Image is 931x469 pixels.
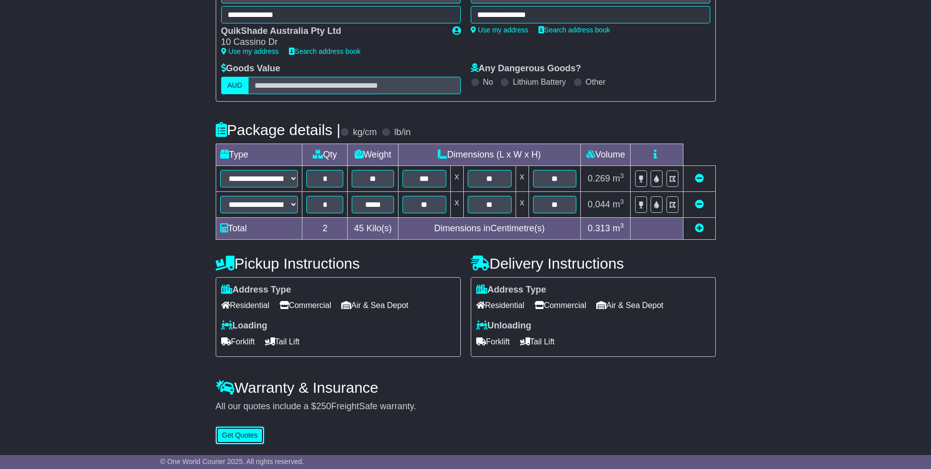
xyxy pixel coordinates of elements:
[695,223,704,233] a: Add new item
[394,127,410,138] label: lb/in
[476,320,532,331] label: Unloading
[221,26,442,37] div: QuikShade Australia Pty Ltd
[483,77,493,87] label: No
[316,401,331,411] span: 250
[221,285,291,296] label: Address Type
[216,379,716,396] h4: Warranty & Insurance
[221,320,267,331] label: Loading
[221,63,280,74] label: Goods Value
[450,191,463,217] td: x
[588,173,610,183] span: 0.269
[353,127,377,138] label: kg/cm
[302,144,348,165] td: Qty
[476,285,546,296] label: Address Type
[341,298,408,313] span: Air & Sea Depot
[354,223,364,233] span: 45
[398,144,581,165] td: Dimensions (L x W x H)
[398,217,581,239] td: Dimensions in Centimetre(s)
[620,172,624,179] sup: 3
[471,63,581,74] label: Any Dangerous Goods?
[534,298,586,313] span: Commercial
[471,26,529,34] a: Use my address
[221,334,255,349] span: Forklift
[620,198,624,205] sup: 3
[613,199,624,209] span: m
[221,47,279,55] a: Use my address
[588,223,610,233] span: 0.313
[516,191,529,217] td: x
[221,298,269,313] span: Residential
[695,173,704,183] a: Remove this item
[221,37,442,48] div: 10 Cassino Dr
[620,222,624,229] sup: 3
[588,199,610,209] span: 0.044
[216,401,716,412] div: All our quotes include a $ FreightSafe warranty.
[613,173,624,183] span: m
[216,217,302,239] td: Total
[221,77,249,94] label: AUD
[289,47,361,55] a: Search address book
[160,458,304,466] span: © One World Courier 2025. All rights reserved.
[581,144,631,165] td: Volume
[538,26,610,34] a: Search address book
[216,427,265,444] button: Get Quotes
[216,122,341,138] h4: Package details |
[476,334,510,349] span: Forklift
[596,298,664,313] span: Air & Sea Depot
[216,255,461,272] h4: Pickup Instructions
[520,334,555,349] span: Tail Lift
[471,255,716,272] h4: Delivery Instructions
[216,144,302,165] td: Type
[450,165,463,191] td: x
[516,165,529,191] td: x
[586,77,606,87] label: Other
[613,223,624,233] span: m
[513,77,566,87] label: Lithium Battery
[279,298,331,313] span: Commercial
[476,298,525,313] span: Residential
[695,199,704,209] a: Remove this item
[302,217,348,239] td: 2
[348,217,398,239] td: Kilo(s)
[265,334,300,349] span: Tail Lift
[348,144,398,165] td: Weight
